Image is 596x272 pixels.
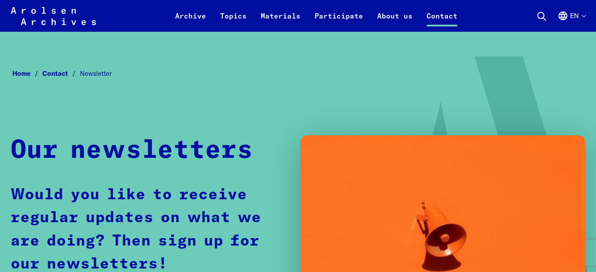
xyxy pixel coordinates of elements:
a: About us [370,11,420,32]
nav: Primary [168,5,465,26]
a: Contact [420,11,465,32]
a: Contact [42,69,80,78]
a: Archive [168,11,213,32]
a: Participate [307,11,370,32]
a: Materials [254,11,307,32]
a: Home [12,69,42,78]
button: English, language selection [558,11,585,32]
span: Newsletter [80,69,112,78]
h1: Our newsletters [11,135,253,166]
nav: Breadcrumb [11,67,585,80]
a: Topics [213,11,254,32]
